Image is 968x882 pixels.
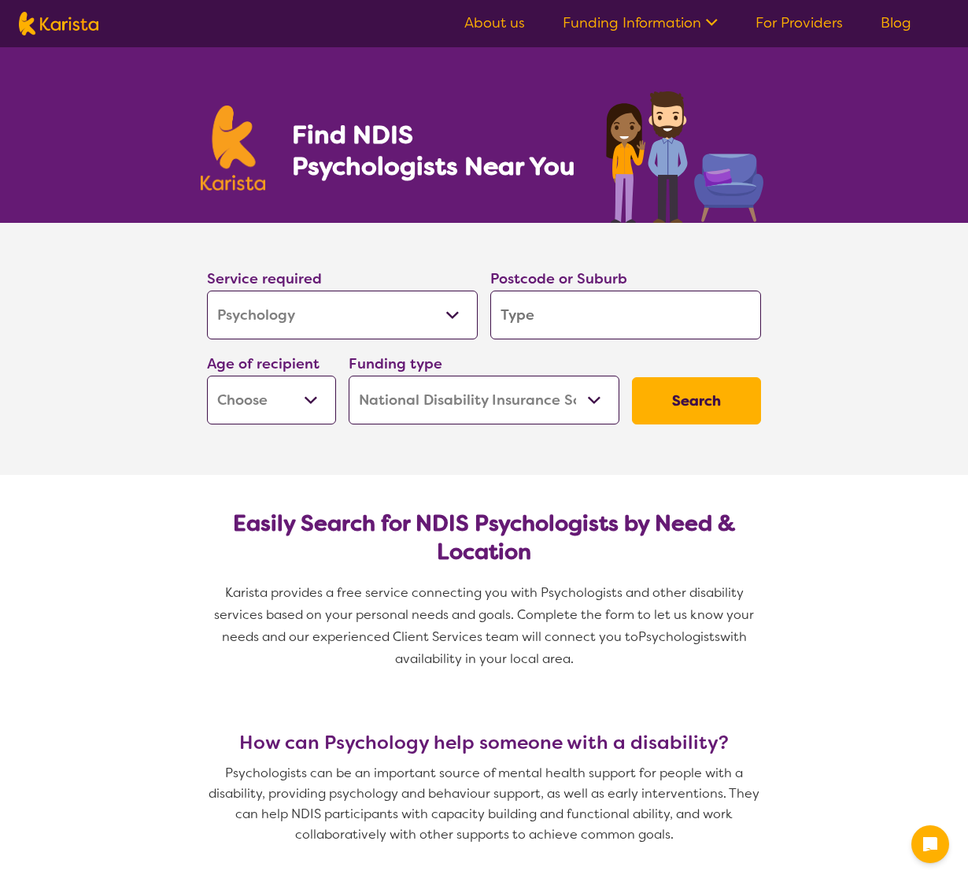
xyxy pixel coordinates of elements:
[201,732,767,754] h3: How can Psychology help someone with a disability?
[638,628,720,645] span: Psychologists
[201,106,265,191] img: Karista logo
[464,13,525,32] a: About us
[349,354,442,373] label: Funding type
[201,763,767,845] p: Psychologists can be an important source of mental health support for people with a disability, p...
[207,354,320,373] label: Age of recipient
[756,13,843,32] a: For Providers
[292,119,583,182] h1: Find NDIS Psychologists Near You
[881,13,911,32] a: Blog
[632,377,761,424] button: Search
[207,269,322,288] label: Service required
[214,584,757,645] span: Karista provides a free service connecting you with Psychologists and other disability services b...
[563,13,718,32] a: Funding Information
[490,269,627,288] label: Postcode or Suburb
[220,510,748,566] h2: Easily Search for NDIS Psychologists by Need & Location
[19,12,98,35] img: Karista logo
[600,85,767,223] img: psychology
[490,291,761,339] input: Type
